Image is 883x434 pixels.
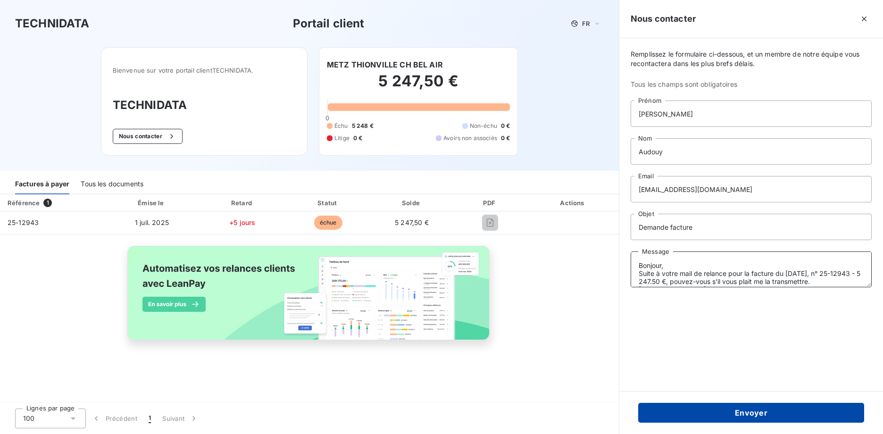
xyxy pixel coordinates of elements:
[293,15,365,32] h3: Portail client
[113,97,296,114] h3: TECHNIDATA
[631,12,696,25] h5: Nous contacter
[501,134,510,142] span: 0 €
[501,122,510,130] span: 0 €
[15,175,69,194] div: Factures à payer
[43,199,52,207] span: 1
[582,20,590,27] span: FR
[631,138,872,165] input: placeholder
[107,198,197,208] div: Émise le
[372,198,451,208] div: Solde
[143,409,157,428] button: 1
[86,409,143,428] button: Précédent
[314,216,342,230] span: échue
[23,414,34,423] span: 100
[327,59,443,70] h6: METZ THIONVILLE CH BEL AIR
[470,122,497,130] span: Non-échu
[631,80,872,89] span: Tous les champs sont obligatoires
[135,218,169,226] span: 1 juil. 2025
[529,198,617,208] div: Actions
[395,218,429,226] span: 5 247,50 €
[631,100,872,127] input: placeholder
[15,15,90,32] h3: TECHNIDATA
[631,214,872,240] input: placeholder
[334,122,348,130] span: Échu
[149,414,151,423] span: 1
[353,134,362,142] span: 0 €
[229,218,255,226] span: +5 jours
[288,198,369,208] div: Statut
[325,114,329,122] span: 0
[157,409,204,428] button: Suivant
[8,218,39,226] span: 25-12943
[327,72,510,100] h2: 5 247,50 €
[352,122,374,130] span: 5 248 €
[8,199,40,207] div: Référence
[334,134,350,142] span: Litige
[455,198,525,208] div: PDF
[113,67,296,74] span: Bienvenue sur votre portail client TECHNIDATA .
[631,50,872,68] span: Remplissez le formulaire ci-dessous, et un membre de notre équipe vous recontactera dans les plus...
[81,175,143,194] div: Tous les documents
[631,251,872,287] textarea: Bonjour, Suite à votre mail de relance pour la facture du [DATE], n° 25-12943 - 5 247.50 €, pouve...
[113,129,183,144] button: Nous contacter
[443,134,497,142] span: Avoirs non associés
[638,403,864,423] button: Envoyer
[119,240,500,356] img: banner
[201,198,284,208] div: Retard
[631,176,872,202] input: placeholder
